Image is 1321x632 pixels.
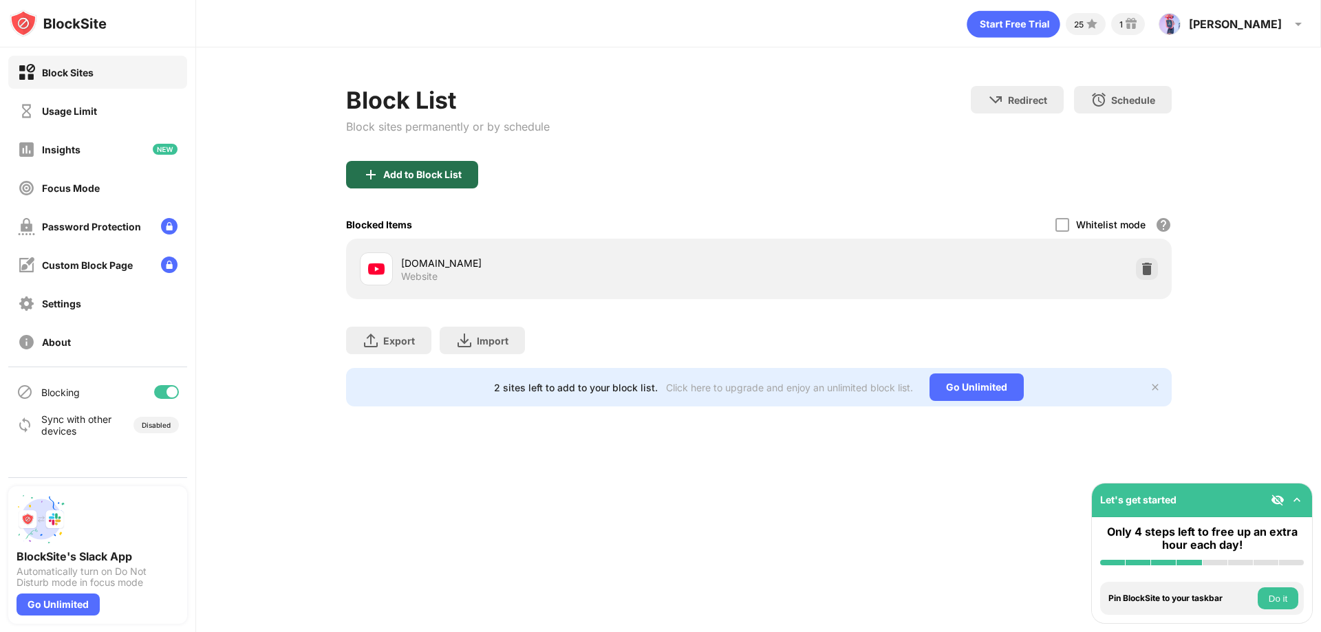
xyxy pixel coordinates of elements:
img: new-icon.svg [153,144,178,155]
div: Disabled [142,421,171,429]
img: x-button.svg [1150,382,1161,393]
div: Add to Block List [383,169,462,180]
div: [DOMAIN_NAME] [401,256,759,270]
div: Schedule [1111,94,1155,106]
div: Website [401,270,438,283]
div: 2 sites left to add to your block list. [494,382,658,393]
img: favicons [368,261,385,277]
div: Go Unlimited [17,593,100,615]
div: Password Protection [42,221,141,232]
div: Export [383,335,415,347]
img: points-small.svg [1084,16,1100,32]
img: eye-not-visible.svg [1271,493,1285,507]
div: Pin BlockSite to your taskbar [1108,593,1254,603]
img: customize-block-page-off.svg [18,257,35,274]
div: Automatically turn on Do Not Disturb mode in focus mode [17,566,179,588]
img: block-on.svg [18,64,35,81]
div: Usage Limit [42,105,97,117]
div: Block sites permanently or by schedule [346,120,550,133]
img: focus-off.svg [18,179,35,197]
img: lock-menu.svg [161,257,178,273]
div: Custom Block Page [42,259,133,271]
div: About [42,336,71,348]
div: Sync with other devices [41,413,112,437]
img: blocking-icon.svg [17,384,33,400]
img: lock-menu.svg [161,218,178,235]
img: push-slack.svg [17,494,66,544]
img: about-off.svg [18,334,35,351]
div: Blocked Items [346,219,412,230]
div: Go Unlimited [930,373,1024,401]
div: animation [967,10,1060,38]
div: Let's get started [1100,494,1177,505]
img: settings-off.svg [18,295,35,312]
button: Do it [1258,587,1298,609]
div: Redirect [1008,94,1047,106]
div: Settings [42,298,81,309]
img: logo-blocksite.svg [10,10,107,37]
div: Only 4 steps left to free up an extra hour each day! [1100,525,1304,552]
div: BlockSite's Slack App [17,549,179,563]
img: insights-off.svg [18,141,35,158]
img: omni-setup-toggle.svg [1290,493,1304,507]
div: [PERSON_NAME] [1189,17,1282,31]
img: reward-small.svg [1123,16,1139,32]
img: sync-icon.svg [17,417,33,433]
div: Import [477,335,508,347]
div: Focus Mode [42,182,100,194]
div: 1 [1119,19,1123,30]
img: time-usage-off.svg [18,102,35,120]
div: Click here to upgrade and enjoy an unlimited block list. [666,382,913,393]
img: password-protection-off.svg [18,218,35,235]
div: Whitelist mode [1076,219,1146,230]
div: Block List [346,86,550,114]
div: 25 [1074,19,1084,30]
div: Blocking [41,386,80,398]
div: Block Sites [42,67,94,78]
div: Insights [42,144,80,155]
img: ACg8ocKndPFluWKoqj-yerbIbmRJ173w-s0RZfj_9wDf25KoeeIBamA=s96-c [1159,13,1181,35]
